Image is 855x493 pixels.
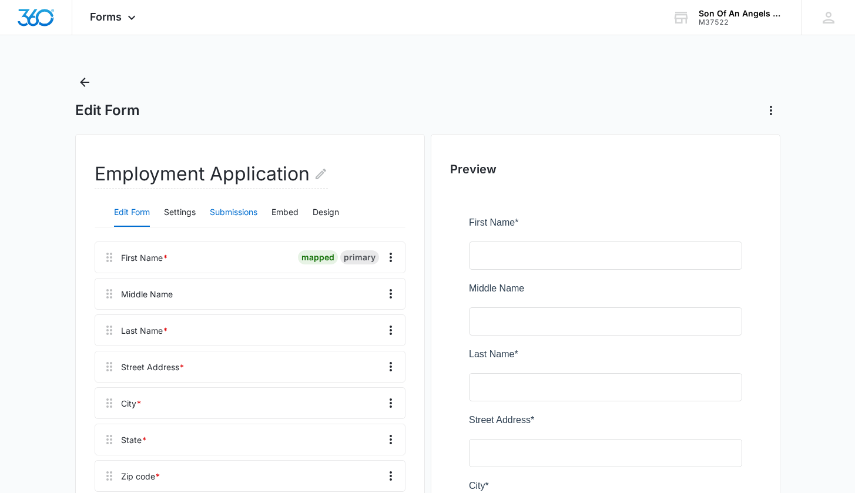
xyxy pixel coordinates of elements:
[95,160,328,189] h2: Employment Application
[699,18,784,26] div: account id
[699,9,784,18] div: account name
[313,199,339,227] button: Design
[340,250,379,264] div: primary
[75,102,140,119] h1: Edit Form
[381,248,400,267] button: Overflow Menu
[381,430,400,449] button: Overflow Menu
[381,284,400,303] button: Overflow Menu
[121,251,168,264] div: First Name
[450,160,761,178] h2: Preview
[121,397,142,410] div: City
[762,101,780,120] button: Actions
[121,288,173,300] div: Middle Name
[121,361,185,373] div: Street Address
[271,199,299,227] button: Embed
[164,199,196,227] button: Settings
[381,321,400,340] button: Overflow Menu
[381,394,400,412] button: Overflow Menu
[314,160,328,188] button: Edit Form Name
[121,470,160,482] div: Zip code
[381,357,400,376] button: Overflow Menu
[114,199,150,227] button: Edit Form
[298,250,338,264] div: mapped
[210,199,257,227] button: Submissions
[121,324,168,337] div: Last Name
[90,11,122,23] span: Forms
[75,73,94,92] button: Back
[381,467,400,485] button: Overflow Menu
[121,434,147,446] div: State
